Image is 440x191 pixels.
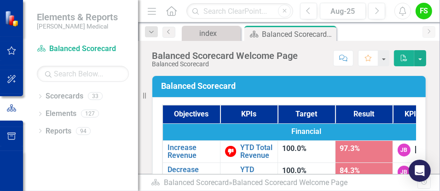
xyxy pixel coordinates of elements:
[340,144,360,153] span: 97.3%
[37,66,129,82] input: Search Below...
[232,178,347,187] div: Balanced Scorecard Welcome Page
[320,3,366,19] button: Aug-25
[168,166,215,190] a: Decrease Operating Costs
[46,109,76,119] a: Elements
[323,6,363,17] div: Aug-25
[283,166,307,175] span: 100.0%
[161,81,420,91] h3: Balanced Scorecard
[409,160,431,182] div: Open Intercom Messenger
[398,144,411,156] div: JB
[81,110,99,118] div: 127
[283,144,307,153] span: 100.0%
[151,178,417,188] div: »
[152,51,298,61] div: Balanced Scorecard Welcome Page
[398,166,411,179] div: JB
[186,3,293,19] input: Search ClearPoint...
[340,166,360,175] span: 84.3%
[416,3,432,19] button: FS
[225,146,236,157] img: Below Target
[46,126,71,137] a: Reports
[262,29,334,40] div: Balanced Scorecard Welcome Page
[164,178,229,187] a: Balanced Scorecard
[199,28,238,39] div: index
[5,11,21,27] img: ClearPoint Strategy
[184,28,238,39] a: index
[37,23,118,30] small: [PERSON_NAME] Medical
[37,44,129,54] a: Balanced Scorecard
[152,61,298,68] div: Balanced Scorecard
[168,144,215,160] a: Increase Revenue
[241,144,273,160] a: YTD Total Revenue
[37,12,118,23] span: Elements & Reports
[76,127,91,135] div: 94
[46,91,83,102] a: Scorecards
[88,93,103,100] div: 33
